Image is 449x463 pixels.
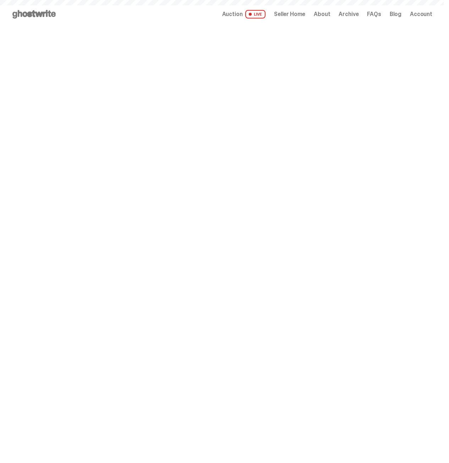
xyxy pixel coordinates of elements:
[274,11,305,17] a: Seller Home
[222,11,243,17] span: Auction
[339,11,358,17] a: Archive
[222,10,265,18] a: Auction LIVE
[367,11,381,17] a: FAQs
[390,11,401,17] a: Blog
[245,10,265,18] span: LIVE
[410,11,432,17] a: Account
[314,11,330,17] a: About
